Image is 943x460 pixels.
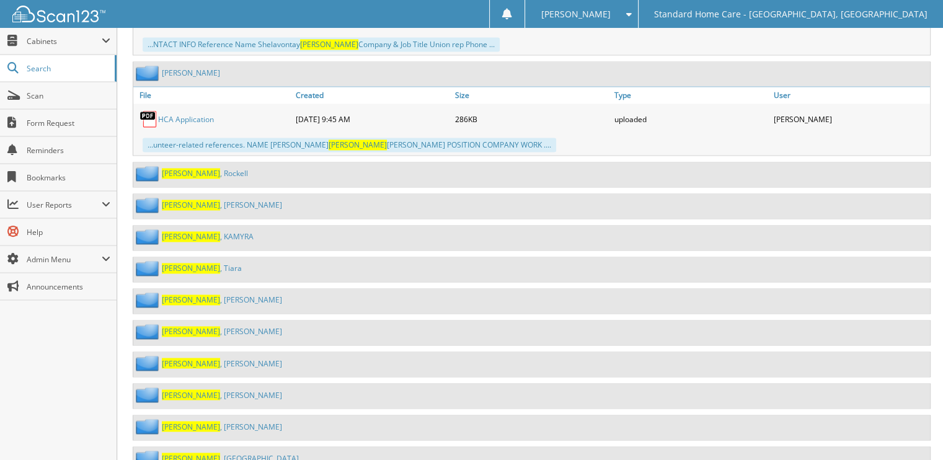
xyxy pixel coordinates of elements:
a: [PERSON_NAME], [PERSON_NAME] [162,200,282,210]
span: [PERSON_NAME] [162,358,220,368]
a: Created [293,87,452,104]
span: [PERSON_NAME] [329,139,387,150]
span: Reminders [27,145,110,156]
div: ...unteer-related references. NAME [PERSON_NAME] [PERSON_NAME] POSITION COMPANY WORK .... [143,138,556,152]
a: User [771,87,930,104]
span: Cabinets [27,36,102,46]
img: folder2.png [136,324,162,339]
span: Admin Menu [27,254,102,265]
a: Size [452,87,611,104]
a: [PERSON_NAME], [PERSON_NAME] [162,389,282,400]
span: [PERSON_NAME] [162,326,220,337]
a: [PERSON_NAME], [PERSON_NAME] [162,421,282,431]
span: [PERSON_NAME] [162,168,220,179]
a: [PERSON_NAME], Rockell [162,168,248,179]
a: [PERSON_NAME], [PERSON_NAME] [162,326,282,337]
a: [PERSON_NAME] [162,68,220,78]
img: folder2.png [136,197,162,213]
img: folder2.png [136,229,162,244]
a: HCA Application [158,114,214,125]
span: Help [27,227,110,237]
div: ...NTACT INFO Reference Name Shelavontay Company & Job Title Union rep Phone ... [143,37,500,51]
span: Form Request [27,118,110,128]
div: 286KB [452,107,611,131]
img: folder2.png [136,166,162,181]
a: [PERSON_NAME], [PERSON_NAME] [162,294,282,305]
a: File [133,87,293,104]
span: Standard Home Care - [GEOGRAPHIC_DATA], [GEOGRAPHIC_DATA] [654,11,928,18]
span: [PERSON_NAME] [162,421,220,431]
span: User Reports [27,200,102,210]
div: [PERSON_NAME] [771,107,930,131]
span: [PERSON_NAME] [162,294,220,305]
a: [PERSON_NAME], [PERSON_NAME] [162,358,282,368]
img: folder2.png [136,292,162,307]
span: [PERSON_NAME] [162,263,220,273]
a: [PERSON_NAME], KAMYRA [162,231,254,242]
span: [PERSON_NAME] [300,39,358,50]
a: [PERSON_NAME], Tiara [162,263,242,273]
div: uploaded [611,107,771,131]
img: folder2.png [136,65,162,81]
a: Type [611,87,771,104]
span: [PERSON_NAME] [162,389,220,400]
img: PDF.png [139,110,158,128]
img: folder2.png [136,355,162,371]
span: Announcements [27,281,110,292]
div: [DATE] 9:45 AM [293,107,452,131]
span: Bookmarks [27,172,110,183]
img: folder2.png [136,387,162,402]
span: Scan [27,91,110,101]
span: [PERSON_NAME] [162,200,220,210]
span: [PERSON_NAME] [541,11,610,18]
img: folder2.png [136,260,162,276]
span: Search [27,63,108,74]
span: [PERSON_NAME] [162,231,220,242]
img: folder2.png [136,418,162,434]
img: scan123-logo-white.svg [12,6,105,22]
iframe: Chat Widget [881,400,943,460]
